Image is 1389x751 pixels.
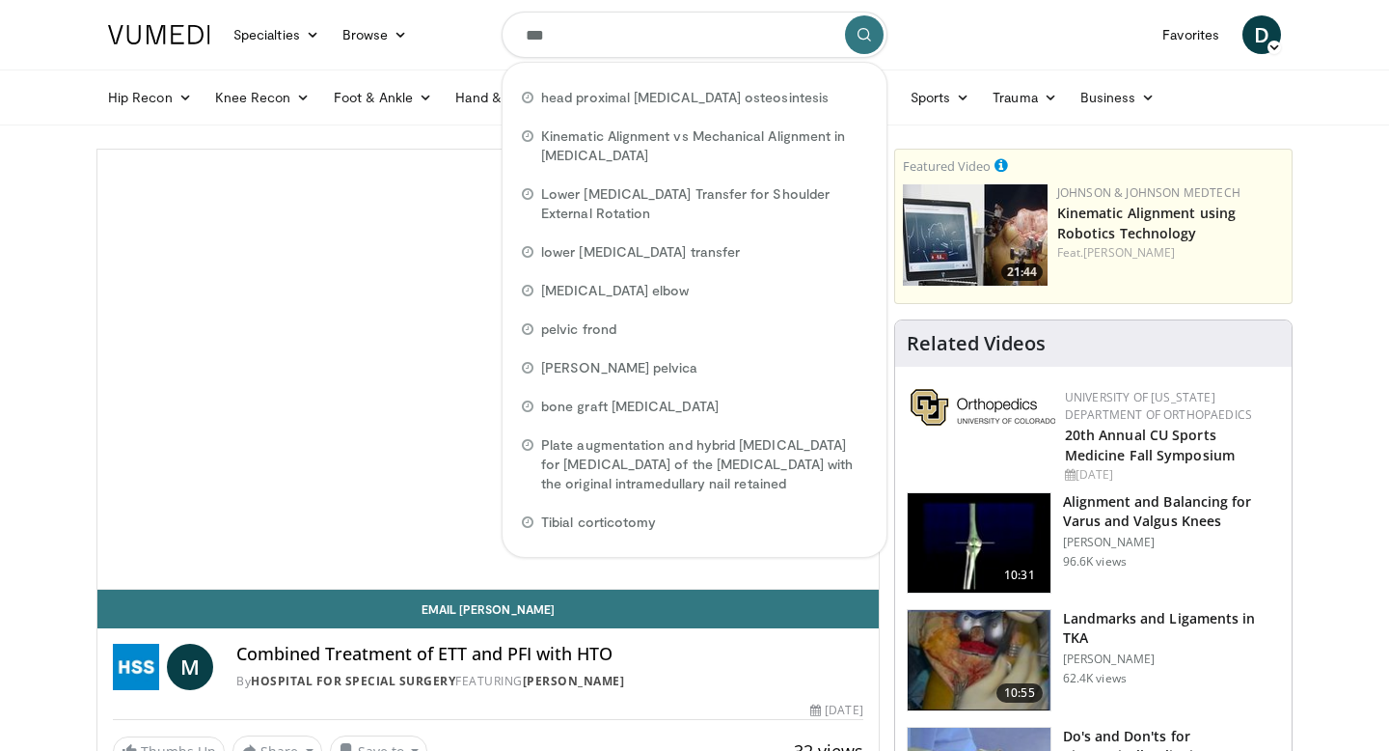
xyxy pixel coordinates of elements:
a: Hip Recon [96,78,204,117]
a: Sports [899,78,982,117]
a: 10:55 Landmarks and Ligaments in TKA [PERSON_NAME] 62.4K views [907,609,1280,711]
a: Knee Recon [204,78,322,117]
span: lower [MEDICAL_DATA] transfer [541,242,740,262]
span: Kinematic Alignment vs Mechanical Alignment in [MEDICAL_DATA] [541,126,867,165]
a: Favorites [1151,15,1231,54]
span: [MEDICAL_DATA] elbow [541,281,689,300]
p: 96.6K views [1063,554,1127,570]
span: bone graft [MEDICAL_DATA] [541,397,719,416]
img: Hospital for Special Surgery [113,644,159,690]
a: Email [PERSON_NAME] [97,590,879,628]
span: head proximal [MEDICAL_DATA] osteosintesis [541,88,829,107]
a: Johnson & Johnson MedTech [1057,184,1240,201]
a: Trauma [981,78,1069,117]
div: By FEATURING [236,673,863,690]
div: Feat. [1057,244,1284,262]
a: 10:31 Alignment and Balancing for Varus and Valgus Knees [PERSON_NAME] 96.6K views [907,492,1280,595]
img: 88434a0e-b753-4bdd-ac08-0695542386d5.150x105_q85_crop-smart_upscale.jpg [908,610,1050,710]
img: VuMedi Logo [108,25,210,44]
h3: Alignment and Balancing for Varus and Valgus Knees [1063,492,1280,531]
span: Plate augmentation and hybrid [MEDICAL_DATA] for [MEDICAL_DATA] of the [MEDICAL_DATA] with the or... [541,435,867,493]
a: 21:44 [903,184,1048,286]
span: 10:31 [996,566,1043,585]
p: [PERSON_NAME] [1063,535,1280,550]
img: 85482610-0380-4aae-aa4a-4a9be0c1a4f1.150x105_q85_crop-smart_upscale.jpg [903,184,1048,286]
h4: Combined Treatment of ETT and PFI with HTO [236,644,863,665]
span: pelvic frond [541,320,616,339]
small: Featured Video [903,157,991,175]
span: Tibial corticotomy [541,513,656,532]
a: 20th Annual CU Sports Medicine Fall Symposium [1065,426,1235,464]
p: [PERSON_NAME] [1063,652,1280,667]
a: University of [US_STATE] Department of Orthopaedics [1065,389,1252,423]
a: Hospital for Special Surgery [251,673,455,689]
img: 355603a8-37da-49b6-856f-e00d7e9307d3.png.150x105_q85_autocrop_double_scale_upscale_version-0.2.png [911,389,1055,426]
div: [DATE] [1065,466,1276,484]
a: Business [1069,78,1167,117]
h3: Landmarks and Ligaments in TKA [1063,609,1280,648]
input: Search topics, interventions [502,12,887,58]
span: Lower [MEDICAL_DATA] Transfer for Shoulder External Rotation [541,184,867,223]
img: 38523_0000_3.png.150x105_q85_crop-smart_upscale.jpg [908,493,1050,594]
span: 10:55 [996,683,1043,703]
p: 62.4K views [1063,671,1127,686]
a: Specialties [222,15,331,54]
a: [PERSON_NAME] [1083,244,1175,261]
a: M [167,644,213,690]
a: Kinematic Alignment using Robotics Technology [1057,204,1237,242]
a: Browse [331,15,420,54]
a: D [1242,15,1281,54]
a: Foot & Ankle [322,78,445,117]
div: [DATE] [810,702,862,719]
a: Hand & Wrist [444,78,568,117]
video-js: Video Player [97,150,879,590]
span: [PERSON_NAME] pelvica [541,358,697,377]
span: 21:44 [1001,264,1043,281]
h4: Related Videos [907,332,1046,355]
a: [PERSON_NAME] [523,673,625,689]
